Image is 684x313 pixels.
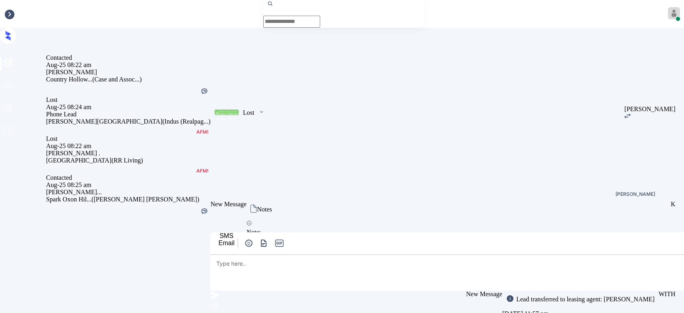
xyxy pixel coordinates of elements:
[668,7,680,19] img: avatar
[257,206,272,213] div: Notes
[46,135,57,142] font: Lost
[46,96,210,104] div: Lost
[46,76,210,83] div: Country Hollow... (Case and Assoc...)
[46,174,72,181] font: Contacted
[196,129,208,135] div: Kelsey was silent
[243,109,254,116] font: Lost
[671,201,676,208] div: K
[218,232,234,240] div: SMS
[46,181,210,189] div: Aug-25 08:25 am
[46,104,210,111] div: Aug-25 08:24 am
[246,229,670,236] div: Note:
[46,189,102,195] font: [PERSON_NAME]...
[196,130,208,134] img: Kelsey was silent
[46,69,97,75] font: [PERSON_NAME]
[46,196,210,203] div: Spark Oxon Hil... ([PERSON_NAME] [PERSON_NAME])
[200,207,208,216] div: Kelsey was silent
[258,108,264,116] img: icon-zuma
[46,142,91,149] font: Aug-25 08:22 am
[250,205,257,213] img: icon-zuma
[615,191,655,197] font: [PERSON_NAME]
[200,87,208,95] img: Kelsey was silent
[162,118,210,125] font: (Indus (Realpag...)
[210,201,246,207] span: New Message
[200,207,208,215] img: Kelsey was silent
[624,106,675,113] div: [PERSON_NAME]
[46,61,210,69] div: Aug-25 08:22 am
[210,302,220,311] img: icon-zuma
[196,169,208,173] img: AFM not sent
[46,150,210,157] div: [PERSON_NAME] .
[218,240,234,247] div: Email
[200,87,208,96] div: Kelsey was silent
[46,111,210,118] div: Phone Lead
[246,220,252,226] img: icon-zuma
[46,118,162,125] font: [PERSON_NAME][GEOGRAPHIC_DATA]
[196,168,208,174] div: AFM not sent
[624,114,631,118] img: icon-zuma
[46,54,210,61] div: Contacted
[215,110,238,116] font: Contacted
[2,125,14,139] span: profile
[244,238,254,248] img: icon-zuma
[210,291,220,300] img: icon-zuma
[4,10,19,18] div: Inbox
[259,238,269,248] img: icon-zuma
[46,157,210,164] div: [GEOGRAPHIC_DATA] (RR Living)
